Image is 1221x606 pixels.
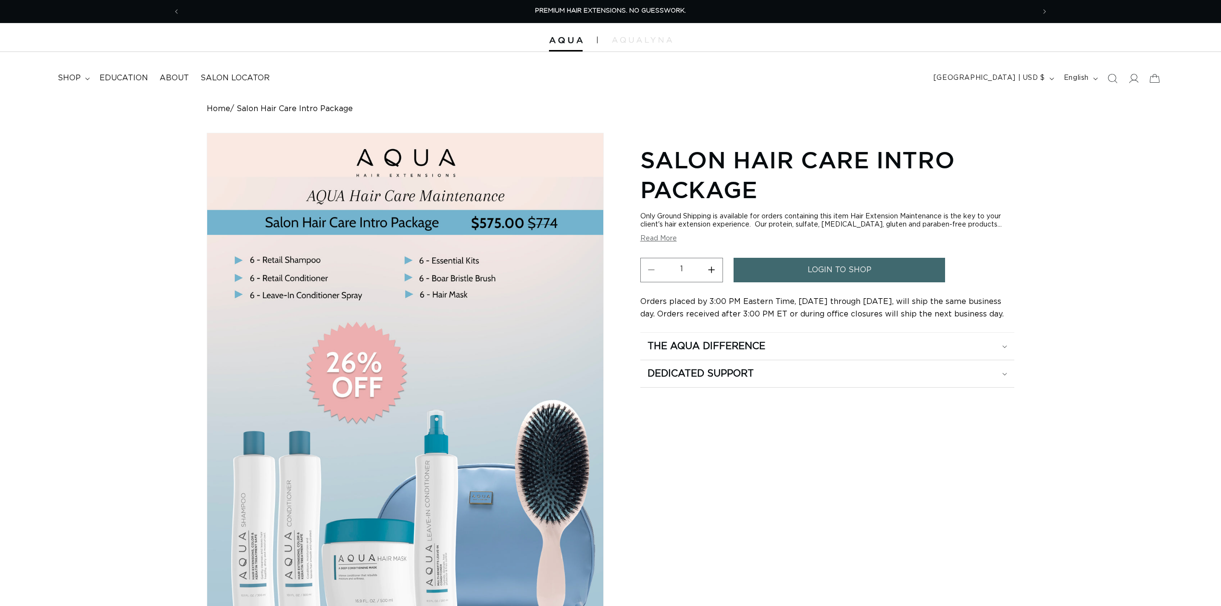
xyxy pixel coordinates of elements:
h2: The Aqua Difference [648,340,765,353]
a: Salon Locator [195,67,275,89]
button: Read More [640,235,677,243]
span: Salon Hair Care Intro Package [237,104,353,114]
span: [GEOGRAPHIC_DATA] | USD $ [934,73,1045,83]
summary: The Aqua Difference [640,333,1014,360]
a: Education [94,67,154,89]
span: Salon Locator [200,73,270,83]
span: login to shop [808,258,872,282]
a: About [154,67,195,89]
button: English [1058,69,1102,88]
span: PREMIUM HAIR EXTENSIONS. NO GUESSWORK. [535,8,686,14]
img: aqualyna.com [612,37,672,43]
span: English [1064,73,1089,83]
span: Orders placed by 3:00 PM Eastern Time, [DATE] through [DATE], will ship the same business day. Or... [640,298,1004,318]
div: Only Ground Shipping is available for orders containing this item Hair Extension Maintenance is t... [640,213,1014,229]
span: Education [100,73,148,83]
button: [GEOGRAPHIC_DATA] | USD $ [928,69,1058,88]
h1: Salon Hair Care Intro Package [640,145,1014,205]
button: Previous announcement [166,2,187,21]
span: shop [58,73,81,83]
summary: Search [1102,68,1123,89]
a: login to shop [734,258,945,282]
nav: breadcrumbs [207,104,1014,114]
button: Next announcement [1034,2,1055,21]
span: About [160,73,189,83]
summary: Dedicated Support [640,360,1014,387]
summary: shop [52,67,94,89]
img: Aqua Hair Extensions [549,37,583,44]
h2: Dedicated Support [648,367,754,380]
a: Home [207,104,230,114]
